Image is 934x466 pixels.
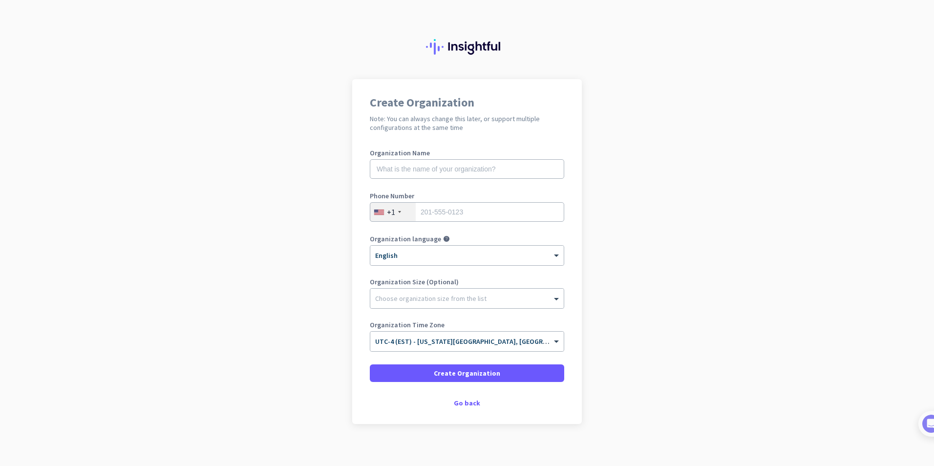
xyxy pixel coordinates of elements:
button: Create Organization [370,364,564,382]
h1: Create Organization [370,97,564,108]
span: Create Organization [434,368,500,378]
div: +1 [387,207,395,217]
i: help [443,235,450,242]
label: Organization Time Zone [370,321,564,328]
input: 201-555-0123 [370,202,564,222]
label: Organization Name [370,149,564,156]
label: Organization Size (Optional) [370,278,564,285]
h2: Note: You can always change this later, or support multiple configurations at the same time [370,114,564,132]
div: Go back [370,400,564,406]
label: Organization language [370,235,441,242]
img: Insightful [426,39,508,55]
input: What is the name of your organization? [370,159,564,179]
label: Phone Number [370,192,564,199]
